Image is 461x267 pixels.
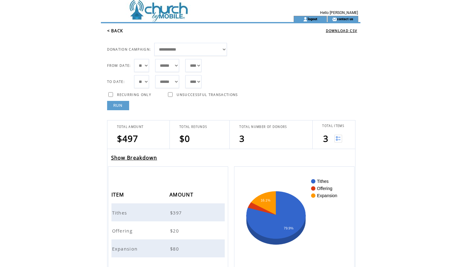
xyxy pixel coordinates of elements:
[169,192,195,196] a: AMOUNT
[112,245,139,251] a: Expansion
[317,179,329,184] text: Tithes
[107,63,131,68] span: FROM DATE:
[111,154,157,161] a: Show Breakdown
[112,228,134,234] span: Offering
[284,226,293,230] text: 79.9%
[179,133,190,144] span: $0
[317,186,332,191] text: Offering
[317,193,337,198] text: Expansion
[261,198,270,202] text: 16.1%
[169,190,195,201] span: AMOUNT
[322,124,344,128] span: TOTAL ITEMS
[107,79,125,84] span: TO DATE:
[177,93,238,97] span: UNSUCCESSFUL TRANSACTIONS
[112,246,139,252] span: Expansion
[117,125,144,129] span: TOTAL AMOUNT
[239,133,245,144] span: 3
[107,47,151,52] span: DONATION CAMPAIGN:
[308,17,317,21] a: logout
[111,192,126,196] a: ITEM
[170,228,180,234] span: $20
[326,29,357,33] a: DOWNLOAD CSV
[239,125,287,129] span: TOTAL NUMBER OF DONORS
[320,11,358,15] span: Hello [PERSON_NAME]
[112,209,129,215] a: Tithes
[170,246,180,252] span: $80
[337,17,353,21] a: contact us
[170,210,183,216] span: $397
[179,125,207,129] span: TOTAL REFUNDS
[334,135,342,143] img: View list
[112,227,134,233] a: Offering
[107,101,129,110] a: RUN
[303,17,308,22] img: account_icon.gif
[111,190,126,201] span: ITEM
[332,17,337,22] img: contact_us_icon.gif
[117,133,138,144] span: $497
[112,210,129,216] span: Tithes
[117,93,151,97] span: RECURRING ONLY
[107,28,123,34] a: < BACK
[323,133,328,144] span: 3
